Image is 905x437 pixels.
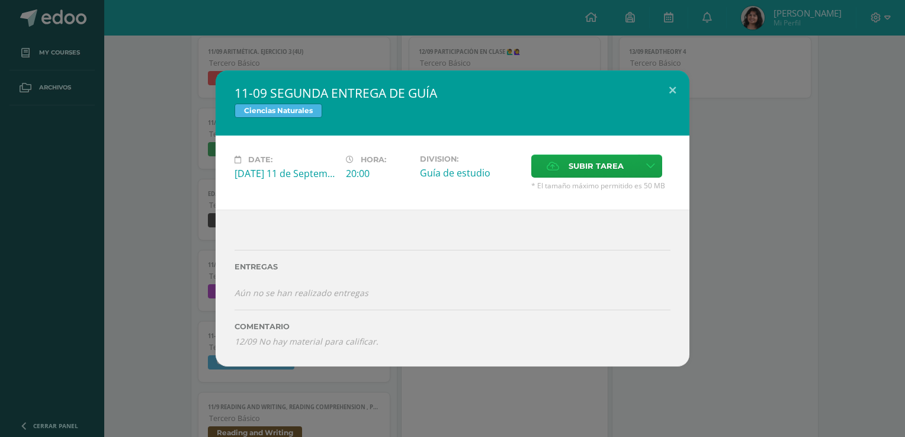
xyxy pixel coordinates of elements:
i: Aún no se han realizado entregas [235,287,368,298]
span: Subir tarea [569,155,624,177]
button: Close (Esc) [656,70,689,111]
h2: 11-09 SEGUNDA ENTREGA DE GUÍA [235,85,670,101]
span: Date: [248,155,272,164]
div: 20:00 [346,167,410,180]
span: * El tamaño máximo permitido es 50 MB [531,181,670,191]
i: 12/09 No hay material para calificar. [235,336,378,347]
span: Hora: [361,155,386,164]
label: Division: [420,155,522,163]
div: [DATE] 11 de September [235,167,336,180]
div: Guía de estudio [420,166,522,179]
span: Ciencias Naturales [235,104,322,118]
label: Comentario [235,322,670,331]
label: Entregas [235,262,670,271]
